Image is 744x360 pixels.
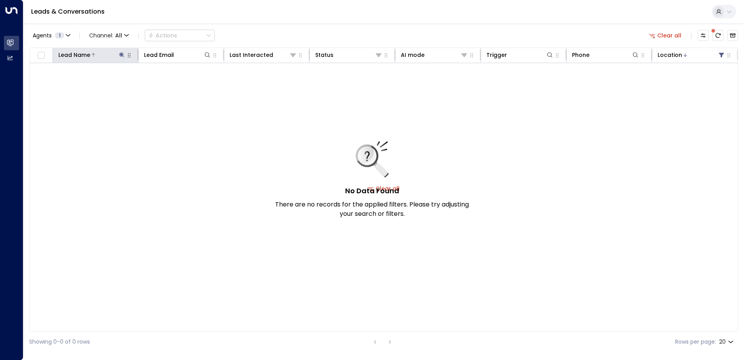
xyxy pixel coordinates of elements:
[144,50,211,60] div: Lead Email
[55,32,64,39] span: 1
[401,50,425,60] div: AI mode
[58,50,126,60] div: Lead Name
[401,50,468,60] div: AI mode
[36,51,46,60] span: Toggle select all
[572,50,590,60] div: Phone
[29,338,90,346] div: Showing 0-0 of 0 rows
[33,33,52,38] span: Agents
[144,50,174,60] div: Lead Email
[115,32,122,39] span: All
[315,50,333,60] div: Status
[58,50,90,60] div: Lead Name
[230,50,297,60] div: Last Interacted
[86,30,132,41] span: Channel:
[658,50,682,60] div: Location
[148,32,177,39] div: Actions
[31,7,105,16] a: Leads & Conversations
[712,30,723,41] span: There are new threads available. Refresh the grid to view the latest updates.
[145,30,215,41] div: Button group with a nested menu
[486,50,507,60] div: Trigger
[486,50,554,60] div: Trigger
[275,200,469,219] p: There are no records for the applied filters. Please try adjusting your search or filters.
[572,50,639,60] div: Phone
[698,30,709,41] button: Customize
[370,337,395,347] nav: pagination navigation
[719,336,735,348] div: 20
[315,50,383,60] div: Status
[86,30,132,41] button: Channel:All
[727,30,738,41] button: Archived Leads
[145,30,215,41] button: Actions
[646,30,685,41] button: Clear all
[230,50,273,60] div: Last Interacted
[675,338,716,346] label: Rows per page:
[345,185,399,196] h5: No Data Found
[29,30,73,41] button: Agents1
[658,50,725,60] div: Location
